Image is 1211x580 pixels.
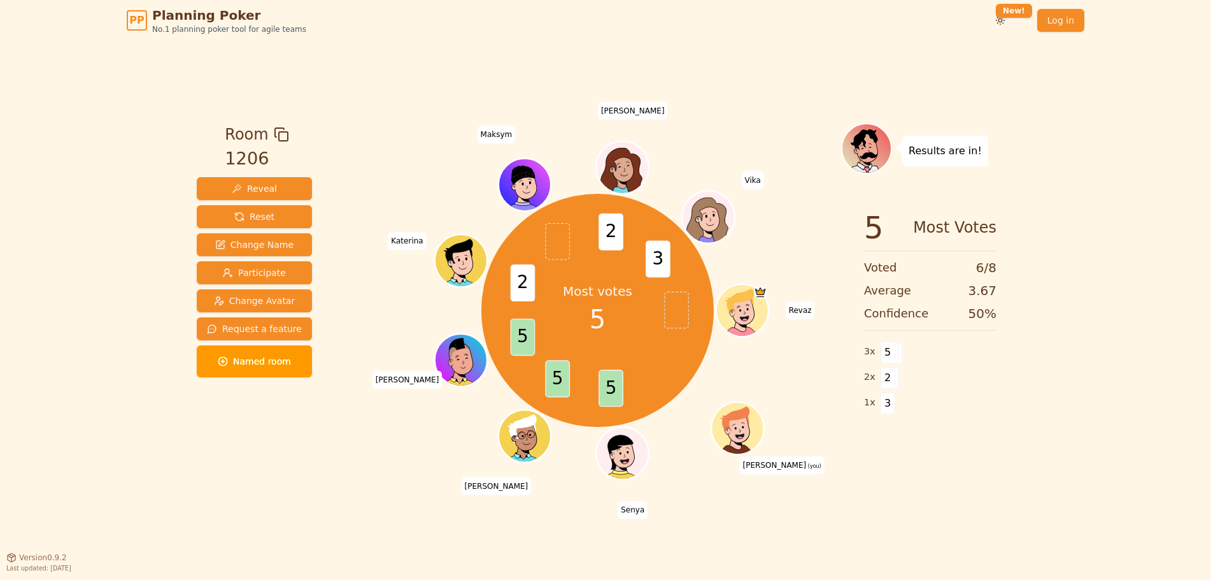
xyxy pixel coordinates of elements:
button: Request a feature [197,317,312,340]
span: 2 [511,265,535,301]
button: Click to change your avatar [713,403,762,453]
span: Version 0.9.2 [19,553,67,563]
div: New! [996,4,1032,18]
span: No.1 planning poker tool for agile teams [152,24,306,34]
span: Click to change your name [598,102,668,120]
a: Log in [1037,9,1084,32]
button: Named room [197,345,312,377]
span: Click to change your name [478,126,516,143]
span: 3 x [864,345,875,359]
p: Most votes [563,282,632,300]
span: 5 [881,342,895,363]
span: Last updated: [DATE] [6,565,71,572]
span: 5 [864,212,884,243]
button: Reset [197,205,312,228]
span: Most Votes [913,212,996,243]
button: Reveal [197,177,312,200]
span: 50 % [968,305,996,323]
span: Revaz is the host [754,286,767,299]
button: Change Avatar [197,289,312,312]
span: 3.67 [968,282,996,300]
span: Planning Poker [152,6,306,24]
div: 1206 [225,146,288,172]
span: Click to change your name [388,232,426,250]
span: Average [864,282,911,300]
span: Participate [223,266,286,279]
span: Change Name [215,238,294,251]
span: Click to change your name [372,371,443,389]
a: PPPlanning PokerNo.1 planning poker tool for agile teams [127,6,306,34]
span: Room [225,123,268,146]
span: 2 x [864,370,875,384]
span: 5 [590,300,605,338]
span: Named room [218,355,291,368]
span: Click to change your name [742,171,764,189]
span: 1 x [864,396,875,410]
span: 5 [546,361,570,398]
span: Click to change your name [618,501,648,519]
span: PP [129,13,144,28]
span: Click to change your name [462,477,532,495]
span: 2 [599,214,624,250]
span: Click to change your name [740,456,825,474]
span: Reveal [232,182,277,195]
span: Change Avatar [214,294,295,307]
span: 2 [881,367,895,389]
span: Confidence [864,305,928,323]
span: 5 [599,370,624,407]
span: 6 / 8 [976,259,996,277]
span: 3 [881,393,895,414]
span: Voted [864,259,897,277]
button: Version0.9.2 [6,553,67,563]
span: 3 [646,241,671,278]
span: 5 [511,319,535,356]
button: New! [989,9,1012,32]
span: Reset [234,210,274,223]
button: Change Name [197,233,312,256]
span: Click to change your name [786,301,815,319]
span: (you) [806,463,821,469]
span: Request a feature [207,323,302,335]
button: Participate [197,261,312,284]
p: Results are in! [909,142,982,160]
